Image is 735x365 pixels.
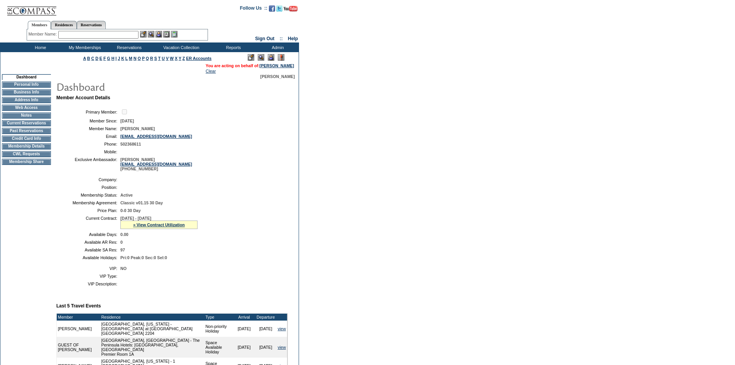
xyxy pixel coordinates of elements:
[206,69,216,73] a: Clear
[59,177,117,182] td: Company:
[106,42,150,52] td: Reservations
[59,193,117,197] td: Membership Status:
[204,337,233,358] td: Space Available Holiday
[2,159,51,165] td: Membership Share
[112,56,115,61] a: H
[56,95,110,100] b: Member Account Details
[62,42,106,52] td: My Memberships
[121,56,124,61] a: K
[284,8,297,12] a: Subscribe to our YouTube Channel
[120,126,155,131] span: [PERSON_NAME]
[255,42,299,52] td: Admin
[142,56,145,61] a: P
[255,36,274,41] a: Sign Out
[87,56,90,61] a: B
[115,56,117,61] a: I
[260,74,295,79] span: [PERSON_NAME]
[148,31,154,37] img: View
[120,255,167,260] span: Pri:0 Peak:0 Sec:0 Sel:0
[2,143,51,149] td: Membership Details
[204,314,233,321] td: Type
[100,314,204,321] td: Residence
[59,134,117,139] td: Email:
[233,314,255,321] td: Arrival
[2,105,51,111] td: Web Access
[2,120,51,126] td: Current Reservations
[162,56,165,61] a: U
[179,56,181,61] a: Y
[120,248,125,252] span: 97
[182,56,185,61] a: Z
[120,208,141,213] span: 0-0 30 Day
[59,282,117,286] td: VIP Description:
[83,56,86,61] a: A
[255,321,277,337] td: [DATE]
[59,185,117,190] td: Position:
[120,134,192,139] a: [EMAIL_ADDRESS][DOMAIN_NAME]
[100,56,102,61] a: E
[120,240,123,244] span: 0
[56,303,101,309] b: Last 5 Travel Events
[158,56,161,61] a: T
[155,31,162,37] img: Impersonate
[59,255,117,260] td: Available Holidays:
[210,42,255,52] td: Reports
[103,56,106,61] a: F
[118,56,120,61] a: J
[2,81,51,88] td: Personal Info
[59,119,117,123] td: Member Since:
[170,56,174,61] a: W
[140,31,147,37] img: b_edit.gif
[240,5,267,14] td: Follow Us ::
[120,157,192,171] span: [PERSON_NAME] [PHONE_NUMBER]
[269,5,275,12] img: Become our fan on Facebook
[57,321,100,337] td: [PERSON_NAME]
[77,21,106,29] a: Reservations
[269,8,275,12] a: Become our fan on Facebook
[59,126,117,131] td: Member Name:
[59,216,117,229] td: Current Contract:
[150,56,153,61] a: R
[146,56,149,61] a: Q
[59,200,117,205] td: Membership Agreement:
[57,337,100,358] td: GUEST OF [PERSON_NAME]
[233,337,255,358] td: [DATE]
[59,248,117,252] td: Available SA Res:
[2,89,51,95] td: Business Info
[280,36,283,41] span: ::
[59,157,117,171] td: Exclusive Ambassador:
[59,266,117,271] td: VIP:
[29,31,58,37] div: Member Name:
[120,232,128,237] span: 0.00
[59,142,117,146] td: Phone:
[120,162,192,166] a: [EMAIL_ADDRESS][DOMAIN_NAME]
[284,6,297,12] img: Subscribe to our YouTube Channel
[100,321,204,337] td: [GEOGRAPHIC_DATA], [US_STATE] - [GEOGRAPHIC_DATA] at [GEOGRAPHIC_DATA] [GEOGRAPHIC_DATA] 2204
[163,31,170,37] img: Reservations
[107,56,110,61] a: G
[2,74,51,80] td: Dashboard
[288,36,298,41] a: Help
[120,266,127,271] span: NO
[138,56,141,61] a: O
[120,216,151,221] span: [DATE] - [DATE]
[206,63,294,68] span: You are acting on behalf of:
[2,97,51,103] td: Address Info
[100,337,204,358] td: [GEOGRAPHIC_DATA], [GEOGRAPHIC_DATA] - The Peninsula Hotels: [GEOGRAPHIC_DATA], [GEOGRAPHIC_DATA]...
[120,119,134,123] span: [DATE]
[2,128,51,134] td: Past Reservations
[278,326,286,331] a: view
[59,108,117,115] td: Primary Member:
[59,232,117,237] td: Available Days:
[186,56,211,61] a: ER Accounts
[51,21,77,29] a: Residences
[57,314,100,321] td: Member
[278,345,286,350] a: view
[255,314,277,321] td: Departure
[276,5,282,12] img: Follow us on Twitter
[166,56,169,61] a: V
[56,79,210,94] img: pgTtlDashboard.gif
[258,54,264,61] img: View Mode
[59,240,117,244] td: Available AR Res:
[260,63,294,68] a: [PERSON_NAME]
